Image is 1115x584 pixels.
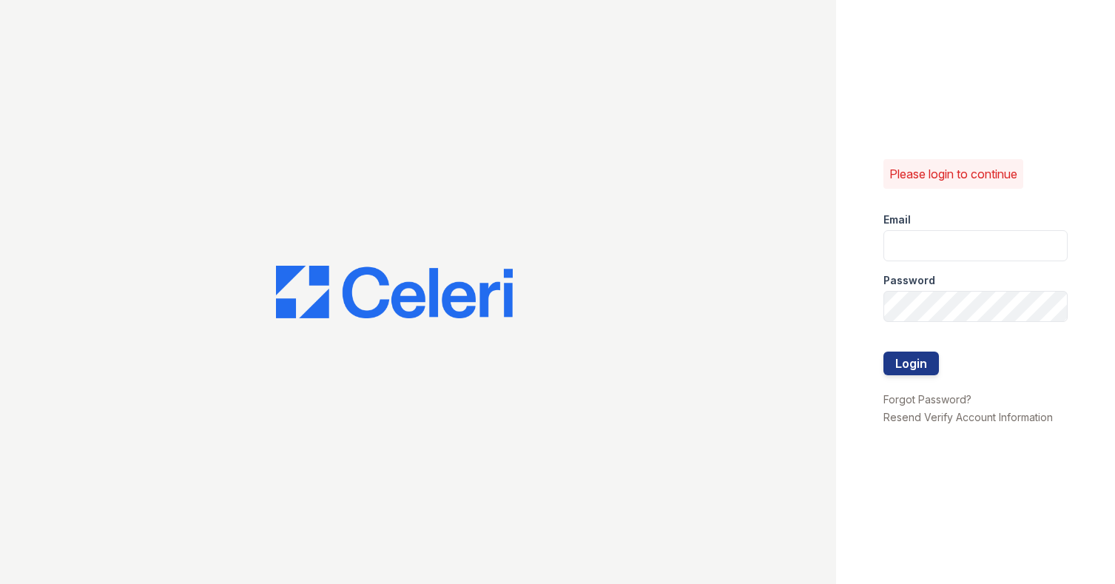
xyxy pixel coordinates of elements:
[889,165,1017,183] p: Please login to continue
[883,393,971,406] a: Forgot Password?
[276,266,513,319] img: CE_Logo_Blue-a8612792a0a2168367f1c8372b55b34899dd931a85d93a1a3d3e32e68fde9ad4.png
[883,273,935,288] label: Password
[883,352,939,375] button: Login
[883,411,1053,423] a: Resend Verify Account Information
[883,212,911,227] label: Email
